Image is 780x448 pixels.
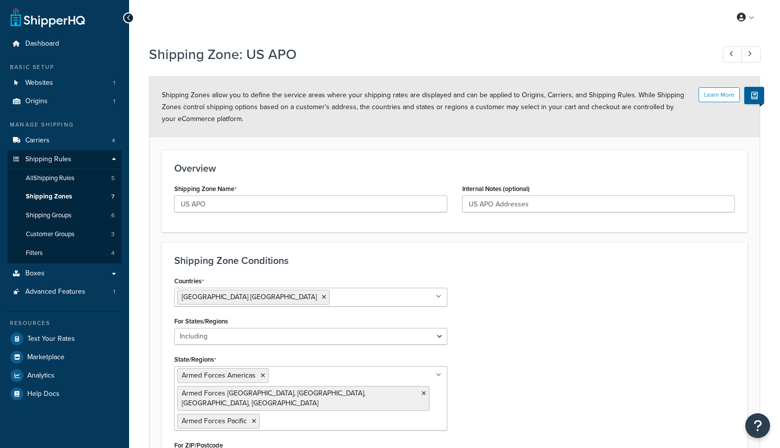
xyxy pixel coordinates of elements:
[27,390,60,398] span: Help Docs
[112,136,115,145] span: 4
[174,163,735,174] h3: Overview
[744,87,764,104] button: Show Help Docs
[111,192,115,201] span: 7
[111,249,115,257] span: 4
[111,174,115,183] span: 5
[7,74,122,92] li: Websites
[25,269,45,278] span: Boxes
[7,206,122,225] a: Shipping Groups6
[699,87,740,102] button: Learn More
[27,372,55,380] span: Analytics
[7,74,122,92] a: Websites1
[7,150,122,263] li: Shipping Rules
[26,192,72,201] span: Shipping Zones
[26,249,43,257] span: Filters
[25,155,71,164] span: Shipping Rules
[7,188,122,206] a: Shipping Zones7
[7,348,122,366] a: Marketplace
[7,264,122,283] a: Boxes
[27,353,65,362] span: Marketplace
[7,150,122,169] a: Shipping Rules
[182,388,365,408] span: Armed Forces [GEOGRAPHIC_DATA], [GEOGRAPHIC_DATA], [GEOGRAPHIC_DATA], [GEOGRAPHIC_DATA]
[745,413,770,438] button: Open Resource Center
[25,288,85,296] span: Advanced Features
[26,211,71,220] span: Shipping Groups
[723,46,742,63] a: Previous Record
[7,244,122,262] a: Filters4
[7,35,122,53] a: Dashboard
[174,356,216,364] label: State/Regions
[741,46,761,63] a: Next Record
[111,211,115,220] span: 6
[7,367,122,384] a: Analytics
[111,230,115,239] span: 3
[174,255,735,266] h3: Shipping Zone Conditions
[25,40,59,48] span: Dashboard
[7,169,122,188] a: AllShipping Rules5
[7,283,122,301] li: Advanced Features
[7,225,122,244] li: Customer Groups
[7,131,122,150] li: Carriers
[7,225,122,244] a: Customer Groups3
[25,79,53,87] span: Websites
[149,45,705,64] h1: Shipping Zone: US APO
[113,79,115,87] span: 1
[7,63,122,71] div: Basic Setup
[7,92,122,111] a: Origins1
[7,244,122,262] li: Filters
[25,136,50,145] span: Carriers
[27,335,75,343] span: Test Your Rates
[182,292,317,302] span: [GEOGRAPHIC_DATA] [GEOGRAPHIC_DATA]
[174,318,228,325] label: For States/Regions
[7,188,122,206] li: Shipping Zones
[26,230,74,239] span: Customer Groups
[7,330,122,348] a: Test Your Rates
[7,131,122,150] a: Carriers4
[7,283,122,301] a: Advanced Features1
[182,370,256,381] span: Armed Forces Americas
[25,97,48,106] span: Origins
[174,185,237,193] label: Shipping Zone Name
[7,121,122,129] div: Manage Shipping
[113,288,115,296] span: 1
[7,92,122,111] li: Origins
[7,385,122,403] a: Help Docs
[26,174,74,183] span: All Shipping Rules
[7,206,122,225] li: Shipping Groups
[113,97,115,106] span: 1
[182,416,247,426] span: Armed Forces Pacific
[174,277,204,285] label: Countries
[462,185,530,192] label: Internal Notes (optional)
[162,90,684,124] span: Shipping Zones allow you to define the service areas where your shipping rates are displayed and ...
[7,319,122,327] div: Resources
